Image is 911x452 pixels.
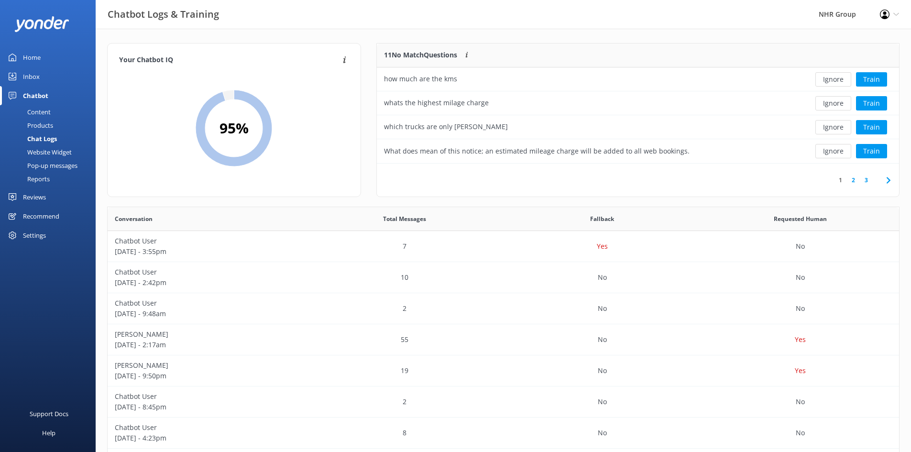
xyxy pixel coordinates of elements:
[401,334,408,345] p: 55
[23,67,40,86] div: Inbox
[6,119,96,132] a: Products
[377,91,899,115] div: row
[377,67,899,91] div: row
[774,214,827,223] span: Requested Human
[115,329,298,340] p: [PERSON_NAME]
[384,121,508,132] div: which trucks are only [PERSON_NAME]
[108,231,899,262] div: row
[598,365,607,376] p: No
[377,67,899,163] div: grid
[796,272,805,283] p: No
[6,132,96,145] a: Chat Logs
[108,355,899,386] div: row
[796,241,805,252] p: No
[115,214,153,223] span: Conversation
[115,422,298,433] p: Chatbot User
[115,433,298,443] p: [DATE] - 4:23pm
[115,236,298,246] p: Chatbot User
[795,334,806,345] p: Yes
[220,117,249,140] h2: 95 %
[383,214,426,223] span: Total Messages
[6,172,50,186] div: Reports
[6,132,57,145] div: Chat Logs
[403,428,406,438] p: 8
[795,365,806,376] p: Yes
[115,360,298,371] p: [PERSON_NAME]
[108,324,899,355] div: row
[598,428,607,438] p: No
[401,365,408,376] p: 19
[384,50,457,60] p: 11 No Match Questions
[115,371,298,381] p: [DATE] - 9:50pm
[14,16,69,32] img: yonder-white-logo.png
[108,293,899,324] div: row
[30,404,68,423] div: Support Docs
[598,397,607,407] p: No
[403,241,406,252] p: 7
[860,176,873,185] a: 3
[597,241,608,252] p: Yes
[108,418,899,449] div: row
[796,397,805,407] p: No
[856,72,887,87] button: Train
[377,139,899,163] div: row
[796,303,805,314] p: No
[856,144,887,158] button: Train
[815,96,851,110] button: Ignore
[23,48,41,67] div: Home
[403,303,406,314] p: 2
[108,7,219,22] h3: Chatbot Logs & Training
[115,277,298,288] p: [DATE] - 2:42pm
[108,262,899,293] div: row
[115,267,298,277] p: Chatbot User
[23,226,46,245] div: Settings
[23,207,59,226] div: Recommend
[119,55,340,66] h4: Your Chatbot IQ
[384,146,690,156] div: What does mean of this notice; an estimated mileage charge will be added to all web bookings.
[115,298,298,309] p: Chatbot User
[403,397,406,407] p: 2
[401,272,408,283] p: 10
[598,334,607,345] p: No
[115,246,298,257] p: [DATE] - 3:55pm
[598,303,607,314] p: No
[115,309,298,319] p: [DATE] - 9:48am
[384,74,457,84] div: how much are the kms
[856,120,887,134] button: Train
[384,98,489,108] div: whats the highest milage charge
[598,272,607,283] p: No
[108,386,899,418] div: row
[377,115,899,139] div: row
[6,145,96,159] a: Website Widget
[6,105,96,119] a: Content
[815,120,851,134] button: Ignore
[6,159,77,172] div: Pop-up messages
[6,119,53,132] div: Products
[834,176,847,185] a: 1
[6,172,96,186] a: Reports
[115,340,298,350] p: [DATE] - 2:17am
[590,214,614,223] span: Fallback
[42,423,55,442] div: Help
[23,187,46,207] div: Reviews
[856,96,887,110] button: Train
[815,72,851,87] button: Ignore
[815,144,851,158] button: Ignore
[23,86,48,105] div: Chatbot
[6,159,96,172] a: Pop-up messages
[115,402,298,412] p: [DATE] - 8:45pm
[6,105,51,119] div: Content
[796,428,805,438] p: No
[6,145,72,159] div: Website Widget
[115,391,298,402] p: Chatbot User
[847,176,860,185] a: 2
